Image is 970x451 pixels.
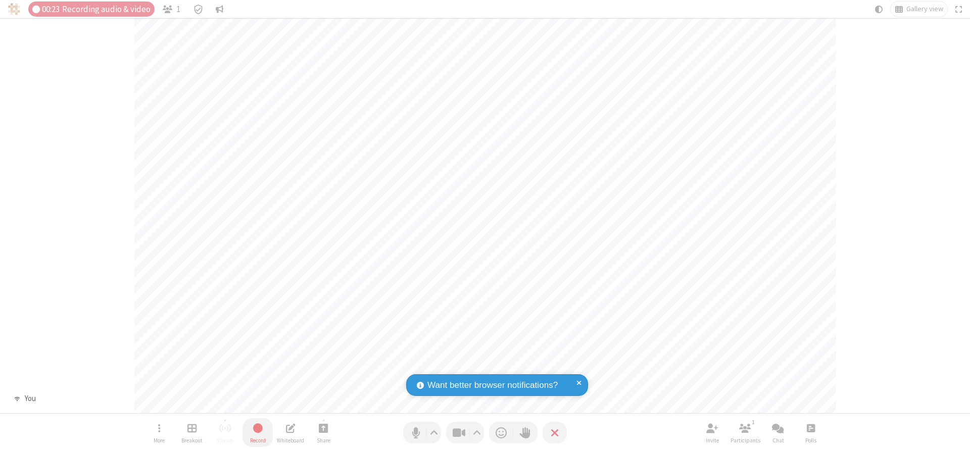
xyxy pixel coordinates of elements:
span: Invite [706,437,719,443]
button: Open chat [763,418,793,447]
span: Chat [772,437,784,443]
span: 1 [176,5,180,14]
span: Record [250,437,266,443]
button: Open menu [144,418,174,447]
div: Meeting details Encryption enabled [188,2,208,17]
div: 1 [749,418,758,427]
button: Send a reaction [489,422,513,443]
button: Manage Breakout Rooms [177,418,207,447]
img: QA Selenium DO NOT DELETE OR CHANGE [8,3,20,15]
span: Polls [805,437,816,443]
button: Change layout [891,2,947,17]
button: Open shared whiteboard [275,418,306,447]
button: Unable to start streaming without first stopping recording [210,418,240,447]
div: Audio & video [28,2,155,17]
span: Stream [216,437,233,443]
span: Gallery view [906,5,943,13]
button: End or leave meeting [543,422,567,443]
button: Open participant list [730,418,760,447]
span: Participants [731,437,760,443]
button: Mute (Alt+A) [403,422,441,443]
button: Stop video (Alt+V) [446,422,484,443]
button: Stop recording [243,418,273,447]
button: Invite participants (Alt+I) [697,418,727,447]
span: Share [317,437,330,443]
button: Audio settings [427,422,441,443]
span: Breakout [181,437,203,443]
button: Open participant list [159,2,185,17]
span: Whiteboard [277,437,304,443]
span: Recording audio & video [62,5,151,14]
button: Raise hand [513,422,538,443]
span: 00:23 [42,5,60,14]
button: Conversation [212,2,228,17]
span: More [154,437,165,443]
button: Start sharing [308,418,338,447]
button: Fullscreen [951,2,966,17]
button: Using system theme [871,2,887,17]
div: You [21,393,39,405]
button: Video setting [470,422,484,443]
button: Open poll [796,418,826,447]
span: Want better browser notifications? [427,379,558,392]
